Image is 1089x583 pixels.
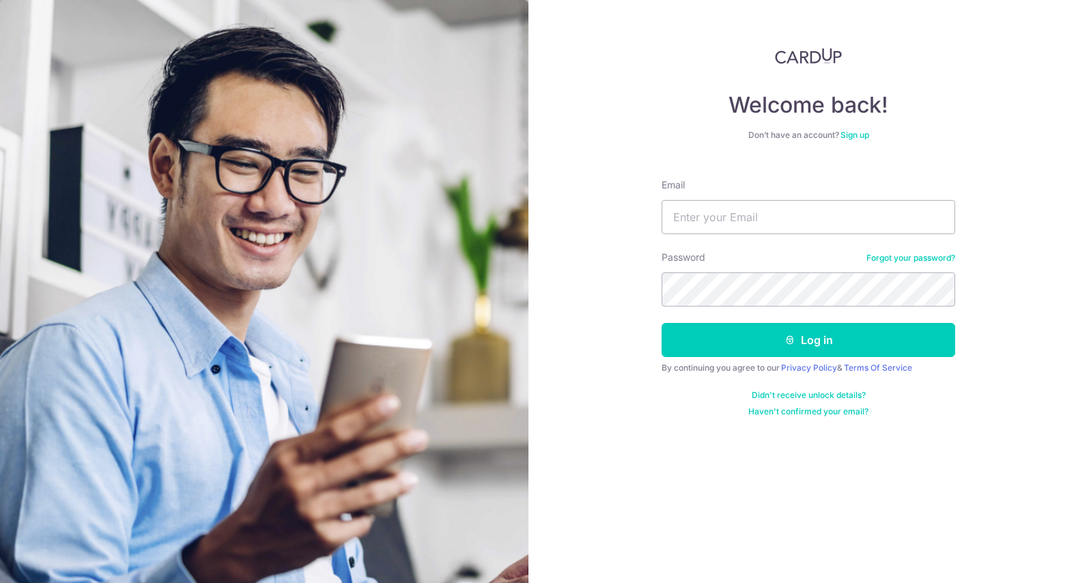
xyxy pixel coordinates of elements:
[662,362,955,373] div: By continuing you agree to our &
[662,130,955,141] div: Don’t have an account?
[775,48,842,64] img: CardUp Logo
[748,406,868,417] a: Haven't confirmed your email?
[840,130,869,140] a: Sign up
[866,253,955,264] a: Forgot your password?
[662,251,705,264] label: Password
[662,91,955,119] h4: Welcome back!
[662,178,685,192] label: Email
[844,362,912,373] a: Terms Of Service
[662,200,955,234] input: Enter your Email
[781,362,837,373] a: Privacy Policy
[662,323,955,357] button: Log in
[752,390,866,401] a: Didn't receive unlock details?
